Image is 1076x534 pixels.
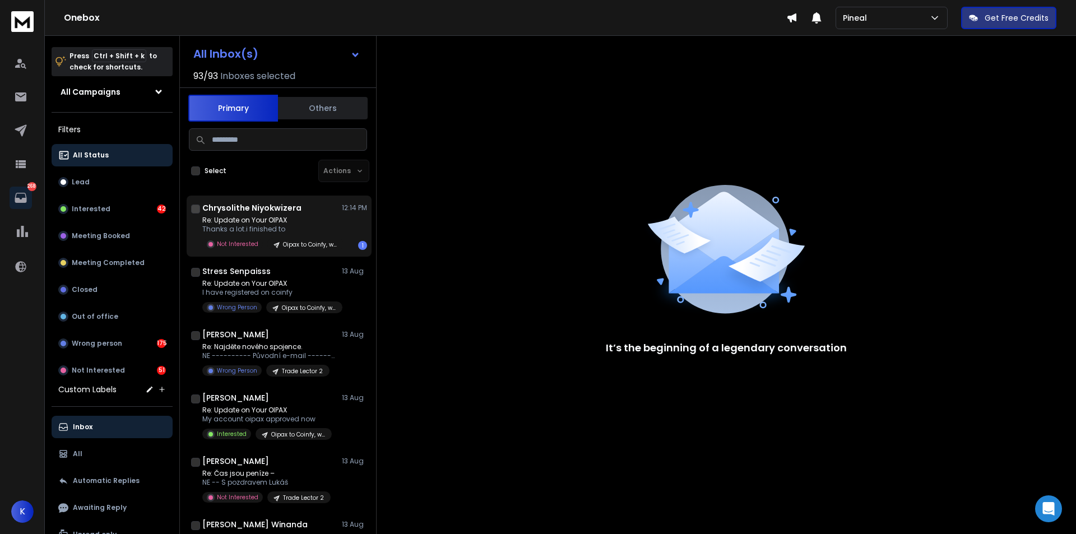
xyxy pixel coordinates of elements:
[342,393,367,402] p: 13 Aug
[202,519,308,530] h1: [PERSON_NAME] Winanda
[61,86,120,97] h1: All Campaigns
[202,469,331,478] p: Re: Čas jsou peníze –
[961,7,1056,29] button: Get Free Credits
[52,416,173,438] button: Inbox
[64,11,786,25] h1: Onebox
[202,392,269,403] h1: [PERSON_NAME]
[271,430,325,439] p: Oipax to Coinfy, who didnt get 30 USD bonus
[157,339,166,348] div: 175
[72,231,130,240] p: Meeting Booked
[342,520,367,529] p: 13 Aug
[11,500,34,523] button: K
[1035,495,1062,522] div: Open Intercom Messenger
[202,266,271,277] h1: Stress Senpaisss
[202,279,337,288] p: Re: Update on Your OIPAX
[202,225,337,234] p: Thanks a lot.i finished to
[52,443,173,465] button: All
[52,305,173,328] button: Out of office
[72,258,145,267] p: Meeting Completed
[342,203,367,212] p: 12:14 PM
[73,503,127,512] p: Awaiting Reply
[157,366,166,375] div: 51
[72,312,118,321] p: Out of office
[184,43,369,65] button: All Inbox(s)
[220,69,295,83] h3: Inboxes selected
[52,359,173,382] button: Not Interested51
[217,366,257,375] p: Wrong Person
[606,340,847,356] p: It’s the beginning of a legendary conversation
[202,478,331,487] p: NE -- S pozdravem Lukáš
[202,406,332,415] p: Re: Update on Your OIPAX
[283,240,337,249] p: Oipax to Coinfy, who didnt get 30 USD bonus
[72,178,90,187] p: Lead
[202,329,269,340] h1: [PERSON_NAME]
[202,202,302,213] h1: Chrysolithe Niyokwizera
[72,285,98,294] p: Closed
[358,241,367,250] div: 1
[342,457,367,466] p: 13 Aug
[52,278,173,301] button: Closed
[73,449,82,458] p: All
[193,69,218,83] span: 93 / 93
[843,12,871,24] p: Pineal
[72,339,122,348] p: Wrong person
[282,304,336,312] p: Oipax to Coinfy, who didnt get 30 USD bonus
[202,456,269,467] h1: [PERSON_NAME]
[278,96,368,120] button: Others
[202,342,337,351] p: Re: Najděte nového spojence.
[217,493,258,502] p: Not Interested
[10,187,32,209] a: 268
[11,11,34,32] img: logo
[52,332,173,355] button: Wrong person175
[52,122,173,137] h3: Filters
[157,205,166,213] div: 42
[72,205,110,213] p: Interested
[52,496,173,519] button: Awaiting Reply
[342,330,367,339] p: 13 Aug
[73,476,140,485] p: Automatic Replies
[52,81,173,103] button: All Campaigns
[52,225,173,247] button: Meeting Booked
[217,303,257,312] p: Wrong Person
[52,470,173,492] button: Automatic Replies
[92,49,146,62] span: Ctrl + Shift + k
[202,415,332,424] p: My account oipax approved now
[52,144,173,166] button: All Status
[202,216,337,225] p: Re: Update on Your OIPAX
[205,166,226,175] label: Select
[282,367,323,375] p: Trade Lector 2
[27,182,36,191] p: 268
[217,240,258,248] p: Not Interested
[342,267,367,276] p: 13 Aug
[188,95,278,122] button: Primary
[52,252,173,274] button: Meeting Completed
[202,351,337,360] p: NE ---------- Původní e-mail ----------
[985,12,1049,24] p: Get Free Credits
[193,48,258,59] h1: All Inbox(s)
[52,198,173,220] button: Interested42
[73,422,92,431] p: Inbox
[58,384,117,395] h3: Custom Labels
[73,151,109,160] p: All Status
[202,288,337,297] p: I have registered on coinfy
[52,171,173,193] button: Lead
[283,494,324,502] p: Trade Lector 2
[217,430,247,438] p: Interested
[72,366,125,375] p: Not Interested
[69,50,157,73] p: Press to check for shortcuts.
